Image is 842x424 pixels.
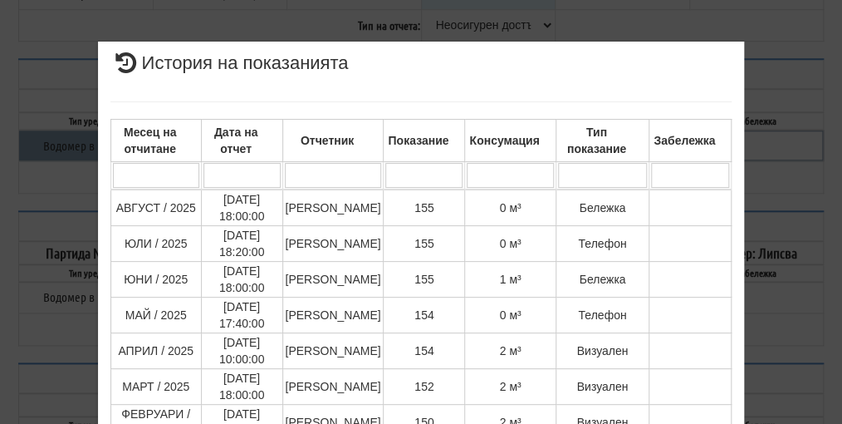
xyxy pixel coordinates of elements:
td: Телефон [556,226,649,262]
td: Визуален [556,333,649,369]
b: Месец на отчитане [124,126,177,155]
td: [DATE] 18:20:00 [201,226,282,262]
td: АВГУСТ / 2025 [110,190,201,226]
span: 152 [414,380,433,393]
span: 0 м³ [500,201,521,214]
td: [PERSON_NAME] [282,190,384,226]
th: Показание: No sort applied, activate to apply an ascending sort [384,120,465,162]
td: Визуален [556,369,649,405]
span: 2 м³ [500,380,521,393]
span: История на показанията [110,54,349,85]
td: [DATE] 10:00:00 [201,333,282,369]
b: Показание [388,134,448,147]
td: [DATE] 18:00:00 [201,369,282,405]
td: ЮЛИ / 2025 [110,226,201,262]
span: 154 [414,344,433,357]
b: Консумация [469,134,539,147]
td: [PERSON_NAME] [282,298,384,333]
span: 155 [414,273,433,286]
span: 1 м³ [500,273,521,286]
td: Бележка [556,190,649,226]
b: Дата на отчет [214,126,258,155]
td: [DATE] 17:40:00 [201,298,282,333]
td: Бележка [556,262,649,298]
td: [PERSON_NAME] [282,333,384,369]
th: Месец на отчитане: No sort applied, activate to apply an ascending sort [110,120,201,162]
th: Отчетник: No sort applied, activate to apply an ascending sort [282,120,384,162]
th: Тип показание: No sort applied, activate to apply an ascending sort [556,120,649,162]
td: МАРТ / 2025 [110,369,201,405]
span: 155 [414,237,433,250]
span: 0 м³ [500,308,521,322]
td: ЮНИ / 2025 [110,262,201,298]
td: [PERSON_NAME] [282,369,384,405]
td: Телефон [556,298,649,333]
td: [DATE] 18:00:00 [201,262,282,298]
td: [PERSON_NAME] [282,226,384,262]
span: 154 [414,308,433,322]
span: 0 м³ [500,237,521,250]
b: Тип показание [567,126,626,155]
td: МАЙ / 2025 [110,298,201,333]
span: 2 м³ [500,344,521,357]
td: АПРИЛ / 2025 [110,333,201,369]
th: Консумация: No sort applied, activate to apply an ascending sort [465,120,556,162]
td: [PERSON_NAME] [282,262,384,298]
span: 155 [414,201,433,214]
th: Забележка: No sort applied, activate to apply an ascending sort [649,120,732,162]
td: [DATE] 18:00:00 [201,190,282,226]
th: Дата на отчет: No sort applied, activate to apply an ascending sort [201,120,282,162]
b: Забележка [654,134,715,147]
b: Отчетник [301,134,354,147]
